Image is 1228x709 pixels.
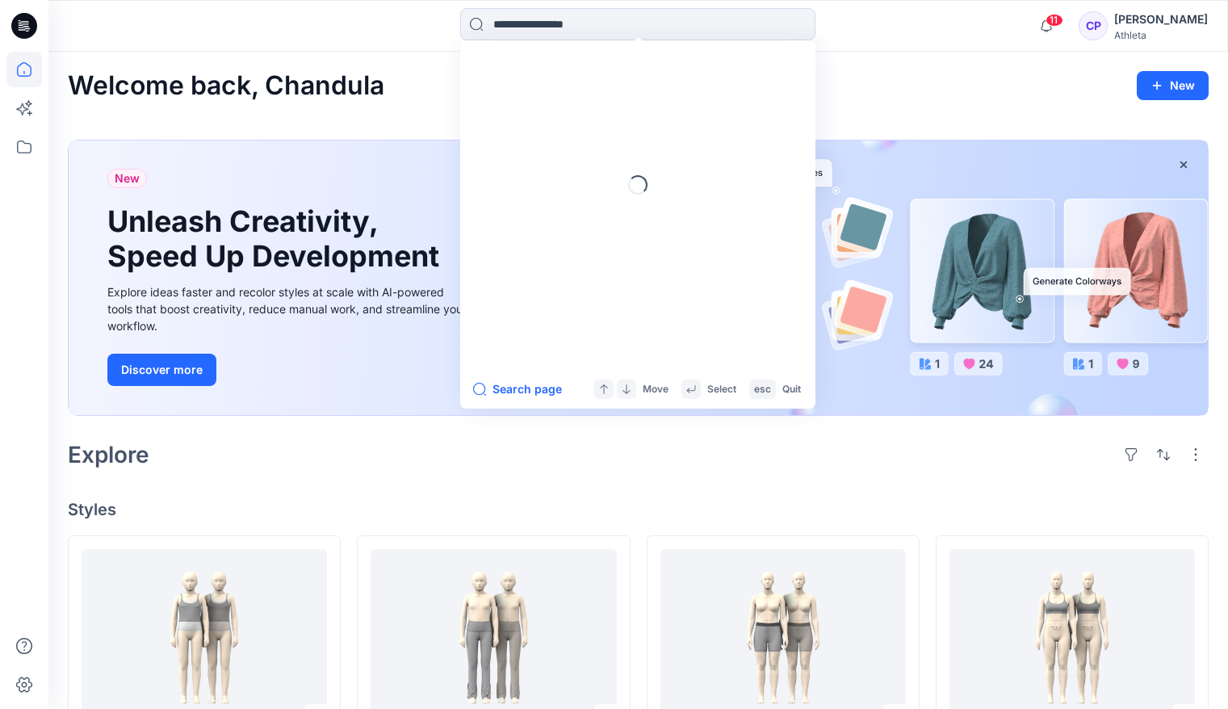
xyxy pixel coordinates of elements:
button: New [1137,71,1209,100]
button: Discover more [107,354,216,386]
a: Discover more [107,354,471,386]
h2: Welcome back, Chandula [68,71,384,101]
div: Athleta [1114,29,1208,41]
div: [PERSON_NAME] [1114,10,1208,29]
button: Search page [473,380,562,399]
h4: Styles [68,500,1209,519]
h1: Unleash Creativity, Speed Up Development [107,204,446,274]
p: esc [754,381,771,398]
div: Explore ideas faster and recolor styles at scale with AI-powered tools that boost creativity, red... [107,283,471,334]
span: 11 [1046,14,1063,27]
p: Move [643,381,668,398]
span: New [115,169,140,188]
p: Quit [782,381,801,398]
p: Select [707,381,736,398]
div: CP [1079,11,1108,40]
h2: Explore [68,442,149,468]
